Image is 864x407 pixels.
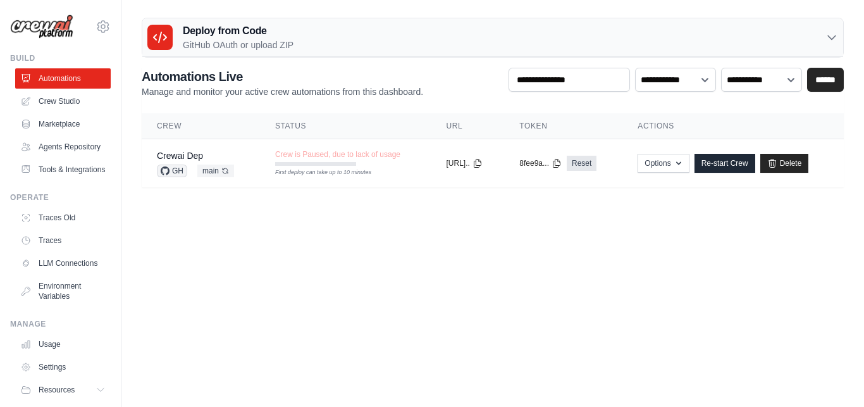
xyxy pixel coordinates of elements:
[638,154,689,173] button: Options
[15,68,111,89] a: Automations
[15,253,111,273] a: LLM Connections
[15,137,111,157] a: Agents Repository
[197,165,234,177] span: main
[157,151,203,161] a: Crewai Dep
[10,15,73,39] img: Logo
[15,160,111,180] a: Tools & Integrations
[15,91,111,111] a: Crew Studio
[260,113,431,139] th: Status
[567,156,596,171] a: Reset
[39,385,75,395] span: Resources
[275,149,400,160] span: Crew is Paused, due to lack of usage
[10,319,111,329] div: Manage
[15,230,111,251] a: Traces
[15,114,111,134] a: Marketplace
[183,39,293,51] p: GitHub OAuth or upload ZIP
[15,380,111,400] button: Resources
[142,85,423,98] p: Manage and monitor your active crew automations from this dashboard.
[519,158,562,168] button: 8fee9a...
[275,168,356,177] div: First deploy can take up to 10 minutes
[622,113,844,139] th: Actions
[760,154,809,173] a: Delete
[15,208,111,228] a: Traces Old
[157,165,187,177] span: GH
[142,113,260,139] th: Crew
[504,113,622,139] th: Token
[694,154,755,173] a: Re-start Crew
[183,23,293,39] h3: Deploy from Code
[15,334,111,354] a: Usage
[15,357,111,377] a: Settings
[10,192,111,203] div: Operate
[431,113,505,139] th: URL
[142,68,423,85] h2: Automations Live
[15,276,111,306] a: Environment Variables
[10,53,111,63] div: Build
